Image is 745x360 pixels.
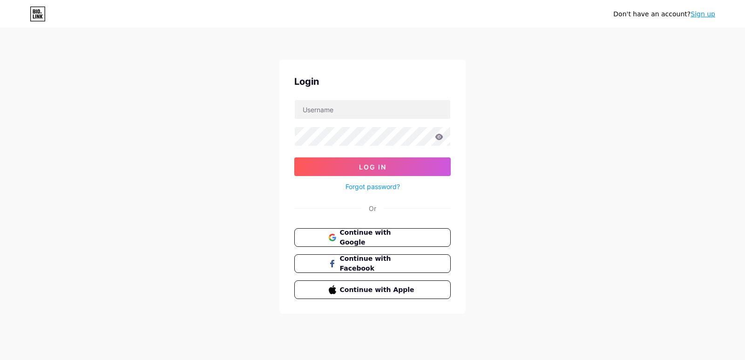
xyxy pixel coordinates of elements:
[369,204,376,213] div: Or
[359,163,386,171] span: Log In
[294,75,451,88] div: Login
[294,280,451,299] button: Continue with Apple
[340,285,417,295] span: Continue with Apple
[294,157,451,176] button: Log In
[345,182,400,191] a: Forgot password?
[294,228,451,247] button: Continue with Google
[294,254,451,273] button: Continue with Facebook
[613,9,715,19] div: Don't have an account?
[340,228,417,247] span: Continue with Google
[691,10,715,18] a: Sign up
[295,100,450,119] input: Username
[340,254,417,273] span: Continue with Facebook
